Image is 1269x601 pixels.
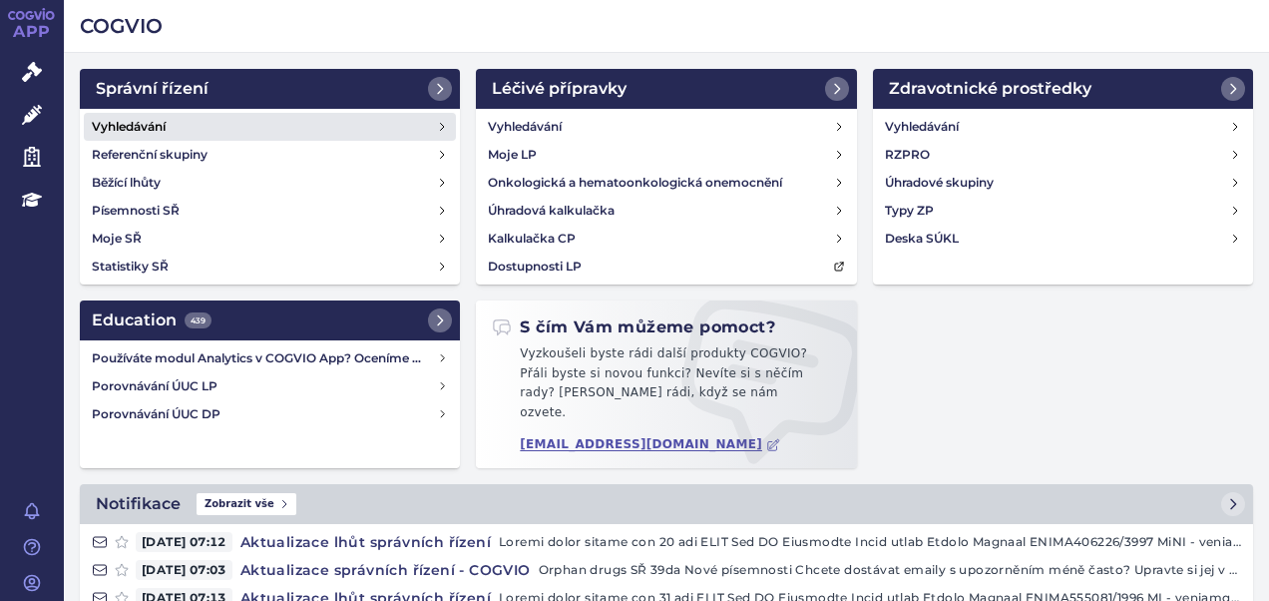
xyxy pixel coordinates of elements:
[92,404,437,424] h4: Porovnávání ÚUC DP
[92,348,437,368] h4: Používáte modul Analytics v COGVIO App? Oceníme Vaši zpětnou vazbu!
[92,201,180,221] h4: Písemnosti SŘ
[889,77,1091,101] h2: Zdravotnické prostředky
[96,492,181,516] h2: Notifikace
[492,77,627,101] h2: Léčivé přípravky
[136,560,232,580] span: [DATE] 07:03
[885,117,959,137] h4: Vyhledávání
[499,532,1241,552] p: Loremi dolor sitame con 20 adi ELIT Sed DO Eiusmodte Incid utlab Etdolo Magnaal ENIMA406226/3997 ...
[885,201,934,221] h4: Typy ZP
[84,113,456,141] a: Vyhledávání
[488,201,615,221] h4: Úhradová kalkulačka
[480,197,852,225] a: Úhradová kalkulačka
[84,372,456,400] a: Porovnávání ÚUC LP
[84,400,456,428] a: Porovnávání ÚUC DP
[885,145,930,165] h4: RZPRO
[96,77,209,101] h2: Správní řízení
[885,229,959,249] h4: Deska SÚKL
[84,197,456,225] a: Písemnosti SŘ
[92,376,437,396] h4: Porovnávání ÚUC LP
[492,316,775,338] h2: S čím Vám můžeme pomoct?
[197,493,296,515] span: Zobrazit vše
[84,169,456,197] a: Běžící lhůty
[877,197,1249,225] a: Typy ZP
[480,169,852,197] a: Onkologická a hematoonkologická onemocnění
[80,300,460,340] a: Education439
[80,484,1253,524] a: NotifikaceZobrazit vše
[488,117,562,137] h4: Vyhledávání
[480,113,852,141] a: Vyhledávání
[232,532,499,552] h4: Aktualizace lhůt správních řízení
[476,69,856,109] a: Léčivé přípravky
[84,253,456,281] a: Statistiky SŘ
[488,173,782,193] h4: Onkologická a hematoonkologická onemocnění
[480,225,852,253] a: Kalkulačka CP
[136,532,232,552] span: [DATE] 07:12
[84,225,456,253] a: Moje SŘ
[877,225,1249,253] a: Deska SÚKL
[92,257,169,277] h4: Statistiky SŘ
[92,173,161,193] h4: Běžící lhůty
[539,560,1241,580] p: Orphan drugs SŘ 39da Nové písemnosti Chcete dostávat emaily s upozorněním méně často? Upravte si ...
[873,69,1253,109] a: Zdravotnické prostředky
[885,173,994,193] h4: Úhradové skupiny
[488,229,576,249] h4: Kalkulačka CP
[492,344,840,430] p: Vyzkoušeli byste rádi další produkty COGVIO? Přáli byste si novou funkci? Nevíte si s něčím rady?...
[480,141,852,169] a: Moje LP
[80,12,1253,40] h2: COGVIO
[92,229,142,249] h4: Moje SŘ
[877,113,1249,141] a: Vyhledávání
[488,257,582,277] h4: Dostupnosti LP
[520,437,780,452] a: [EMAIL_ADDRESS][DOMAIN_NAME]
[92,117,166,137] h4: Vyhledávání
[80,69,460,109] a: Správní řízení
[480,253,852,281] a: Dostupnosti LP
[877,169,1249,197] a: Úhradové skupiny
[84,141,456,169] a: Referenční skupiny
[877,141,1249,169] a: RZPRO
[84,344,456,372] a: Používáte modul Analytics v COGVIO App? Oceníme Vaši zpětnou vazbu!
[92,308,211,332] h2: Education
[232,560,539,580] h4: Aktualizace správních řízení - COGVIO
[92,145,208,165] h4: Referenční skupiny
[185,312,211,328] span: 439
[488,145,537,165] h4: Moje LP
